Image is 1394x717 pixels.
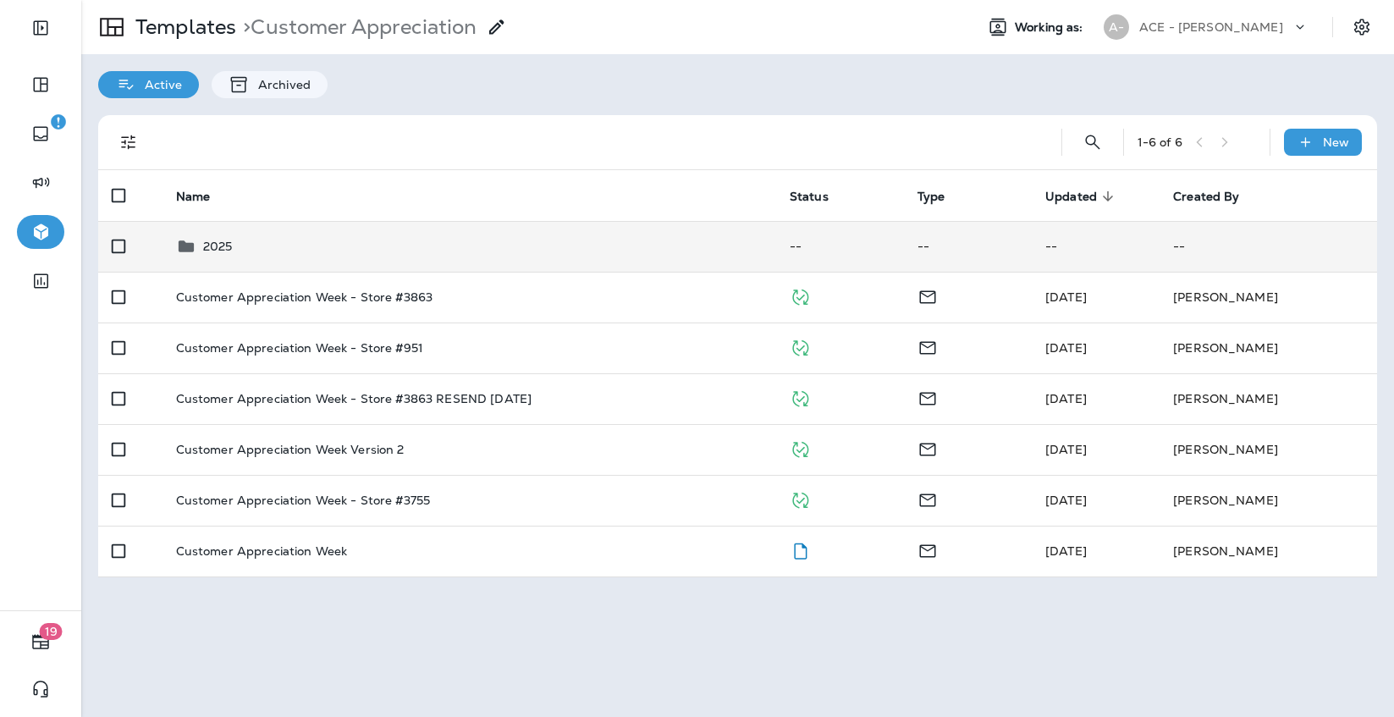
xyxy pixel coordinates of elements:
p: Customer Appreciation Week [176,544,348,558]
td: [PERSON_NAME] [1160,424,1377,475]
span: Sophie Parshall [1045,442,1087,457]
span: Email [917,542,938,557]
button: Filters [112,125,146,159]
div: A- [1104,14,1129,40]
span: Working as: [1015,20,1087,35]
span: Email [917,440,938,455]
p: Archived [250,78,311,91]
td: [PERSON_NAME] [1160,272,1377,323]
span: Email [917,288,938,303]
span: Sophie Parshall [1045,493,1087,508]
p: Templates [129,14,236,40]
p: Customer Appreciation Week Version 2 [176,443,405,456]
td: -- [1160,221,1377,272]
span: Status [790,189,851,204]
span: Published [790,440,811,455]
p: Customer Appreciation Week - Store #951 [176,341,423,355]
span: Email [917,491,938,506]
span: Type [917,190,945,204]
span: Email [917,389,938,405]
span: Sophie Parshall [1045,543,1087,559]
p: Customer Appreciation Week - Store #3863 RESEND [DATE] [176,392,532,405]
p: 2025 [203,240,233,253]
p: Active [136,78,182,91]
span: Updated [1045,190,1097,204]
button: 19 [17,625,64,659]
span: Published [790,389,811,405]
p: New [1323,135,1349,149]
div: 1 - 6 of 6 [1138,135,1182,149]
button: Settings [1347,12,1377,42]
span: Created By [1173,190,1239,204]
td: -- [776,221,904,272]
p: Customer Appreciation Week - Store #3755 [176,494,431,507]
span: Avie Magner [1045,391,1087,406]
span: Published [790,288,811,303]
span: Email [917,339,938,354]
button: Expand Sidebar [17,11,64,45]
span: Status [790,190,829,204]
span: Published [790,491,811,506]
span: Created By [1173,189,1261,204]
td: [PERSON_NAME] [1160,373,1377,424]
span: Type [917,189,967,204]
span: Published [790,339,811,354]
span: Name [176,189,233,204]
td: -- [904,221,1032,272]
button: Search Templates [1076,125,1110,159]
td: [PERSON_NAME] [1160,475,1377,526]
span: Draft [790,542,811,557]
span: Name [176,190,211,204]
span: Updated [1045,189,1119,204]
span: Sophie Parshall [1045,340,1087,356]
td: -- [1032,221,1160,272]
span: 19 [40,623,63,640]
td: [PERSON_NAME] [1160,526,1377,576]
p: Customer Appreciation [236,14,477,40]
td: [PERSON_NAME] [1160,323,1377,373]
p: ACE - [PERSON_NAME] [1139,20,1283,34]
p: Customer Appreciation Week - Store #3863 [176,290,433,304]
span: Avie Magner [1045,290,1087,305]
